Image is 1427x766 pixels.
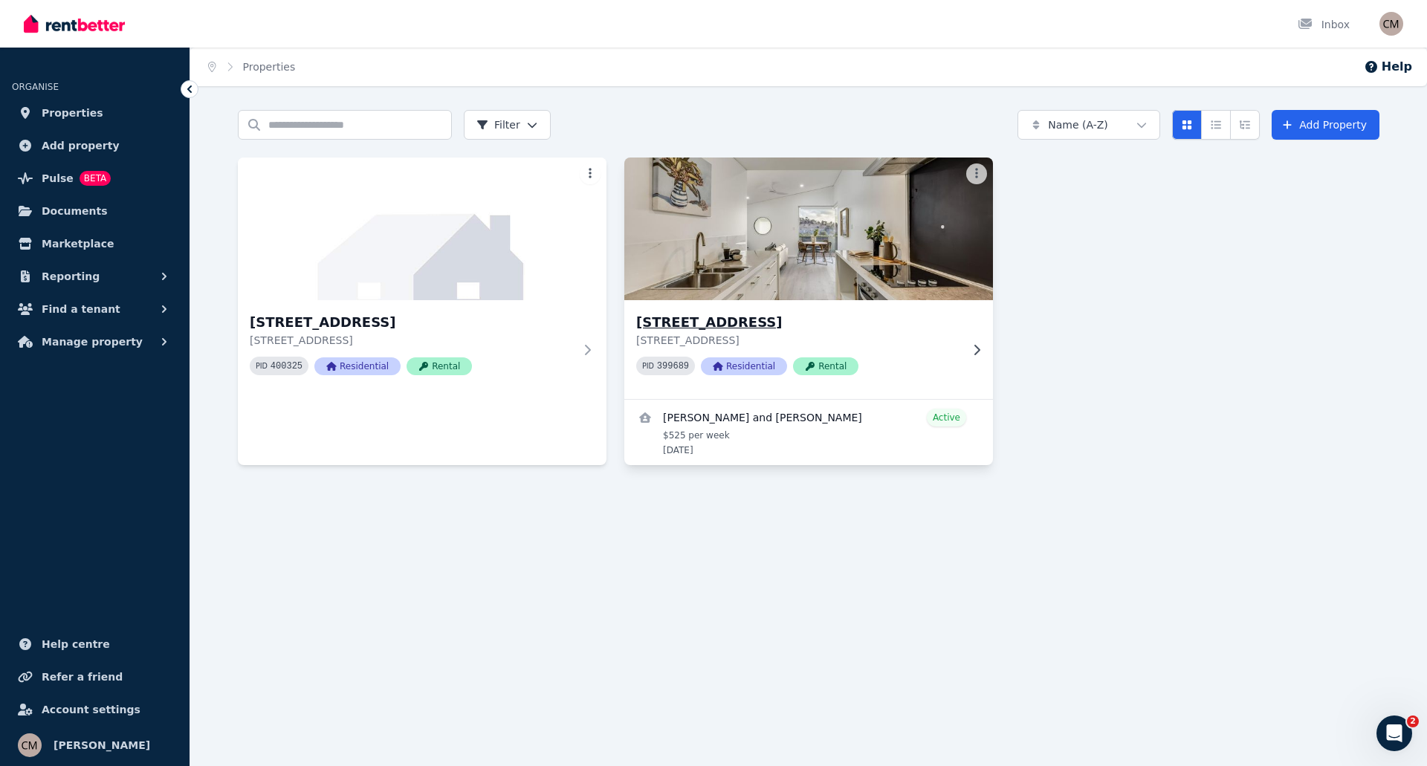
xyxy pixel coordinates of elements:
[1230,110,1260,140] button: Expanded list view
[966,163,987,184] button: More options
[42,137,120,155] span: Add property
[1379,12,1403,36] img: Cintia Valle Moreira
[624,158,993,399] a: 32 Victoria Parade, Darlington[STREET_ADDRESS][STREET_ADDRESS]PID 399689ResidentialRental
[1272,110,1379,140] a: Add Property
[657,361,689,371] code: 399689
[1407,715,1419,727] span: 2
[12,662,178,692] a: Refer a friend
[1364,58,1412,76] button: Help
[1201,110,1231,140] button: Compact list view
[42,668,123,686] span: Refer a friend
[624,400,993,465] a: View details for Abigail Marschall and Benjamin Schwabe
[42,300,120,318] span: Find a tenant
[250,333,574,348] p: [STREET_ADDRESS]
[190,48,313,86] nav: Breadcrumb
[12,262,178,291] button: Reporting
[464,110,551,140] button: Filter
[18,733,42,757] img: Cintia Valle Moreira
[42,635,110,653] span: Help centre
[636,312,960,333] h3: [STREET_ADDRESS]
[243,61,296,73] a: Properties
[42,267,100,285] span: Reporting
[12,327,178,357] button: Manage property
[476,117,520,132] span: Filter
[80,171,111,186] span: BETA
[1172,110,1260,140] div: View options
[636,333,960,348] p: [STREET_ADDRESS]
[580,163,601,184] button: More options
[256,362,268,370] small: PID
[1376,715,1412,751] iframe: Intercom live chat
[12,629,178,659] a: Help centre
[1298,17,1350,32] div: Inbox
[642,362,654,370] small: PID
[1017,110,1160,140] button: Name (A-Z)
[250,312,574,333] h3: [STREET_ADDRESS]
[793,357,858,375] span: Rental
[314,357,401,375] span: Residential
[42,333,143,351] span: Manage property
[42,104,103,122] span: Properties
[701,357,787,375] span: Residential
[1172,110,1202,140] button: Card view
[1048,117,1108,132] span: Name (A-Z)
[12,229,178,259] a: Marketplace
[12,695,178,724] a: Account settings
[42,701,140,718] span: Account settings
[12,196,178,226] a: Documents
[24,13,125,35] img: RentBetter
[615,154,1003,304] img: 32 Victoria Parade, Darlington
[12,82,59,92] span: ORGANISE
[42,235,114,253] span: Marketplace
[12,98,178,128] a: Properties
[54,736,150,754] span: [PERSON_NAME]
[238,158,606,300] img: 2A Tallara Ave, Mount Gambier
[238,158,606,399] a: 2A Tallara Ave, Mount Gambier[STREET_ADDRESS][STREET_ADDRESS]PID 400325ResidentialRental
[12,131,178,160] a: Add property
[12,163,178,193] a: PulseBETA
[407,357,472,375] span: Rental
[42,202,108,220] span: Documents
[271,361,302,371] code: 400325
[42,169,74,187] span: Pulse
[12,294,178,324] button: Find a tenant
